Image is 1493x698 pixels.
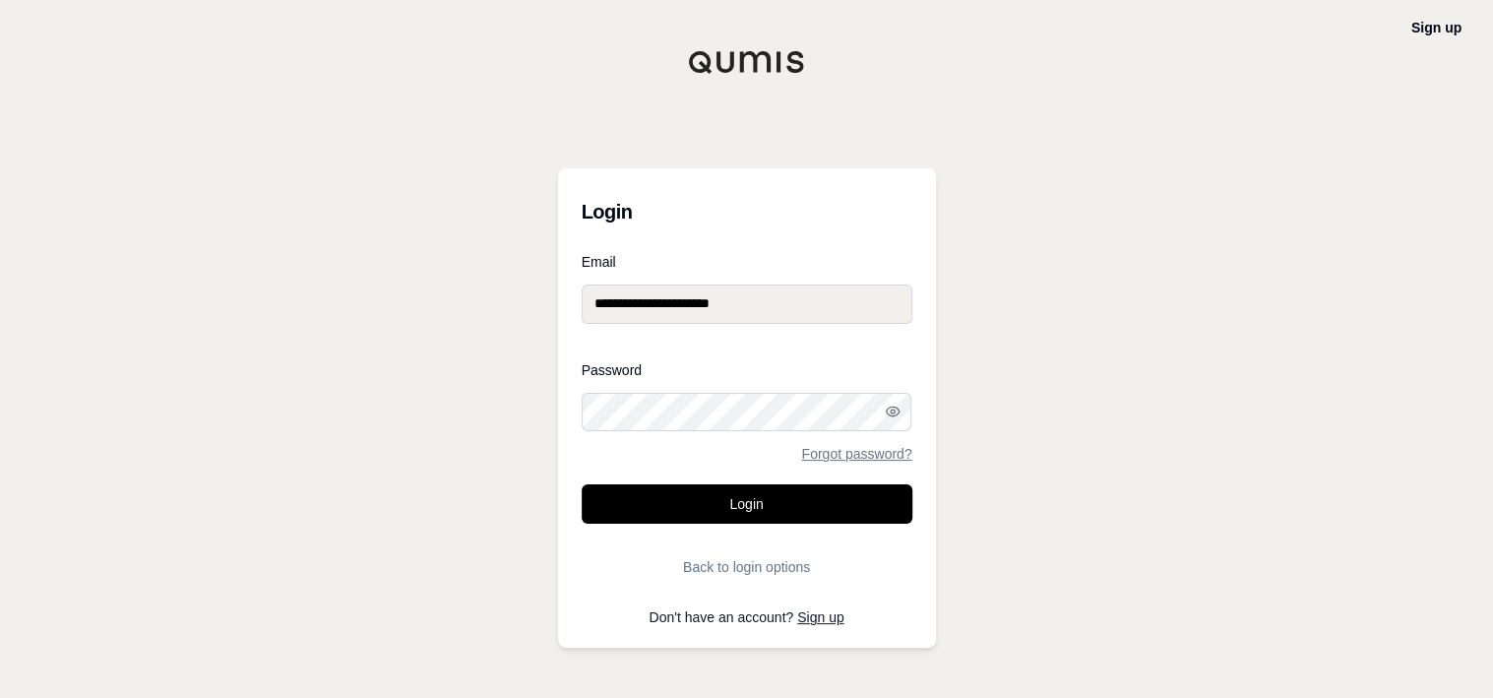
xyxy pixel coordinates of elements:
h3: Login [582,192,912,231]
label: Password [582,363,912,377]
button: Login [582,484,912,524]
p: Don't have an account? [582,610,912,624]
a: Sign up [1411,20,1462,35]
a: Forgot password? [801,447,911,461]
img: Qumis [688,50,806,74]
label: Email [582,255,912,269]
button: Back to login options [582,547,912,587]
a: Sign up [797,609,843,625]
